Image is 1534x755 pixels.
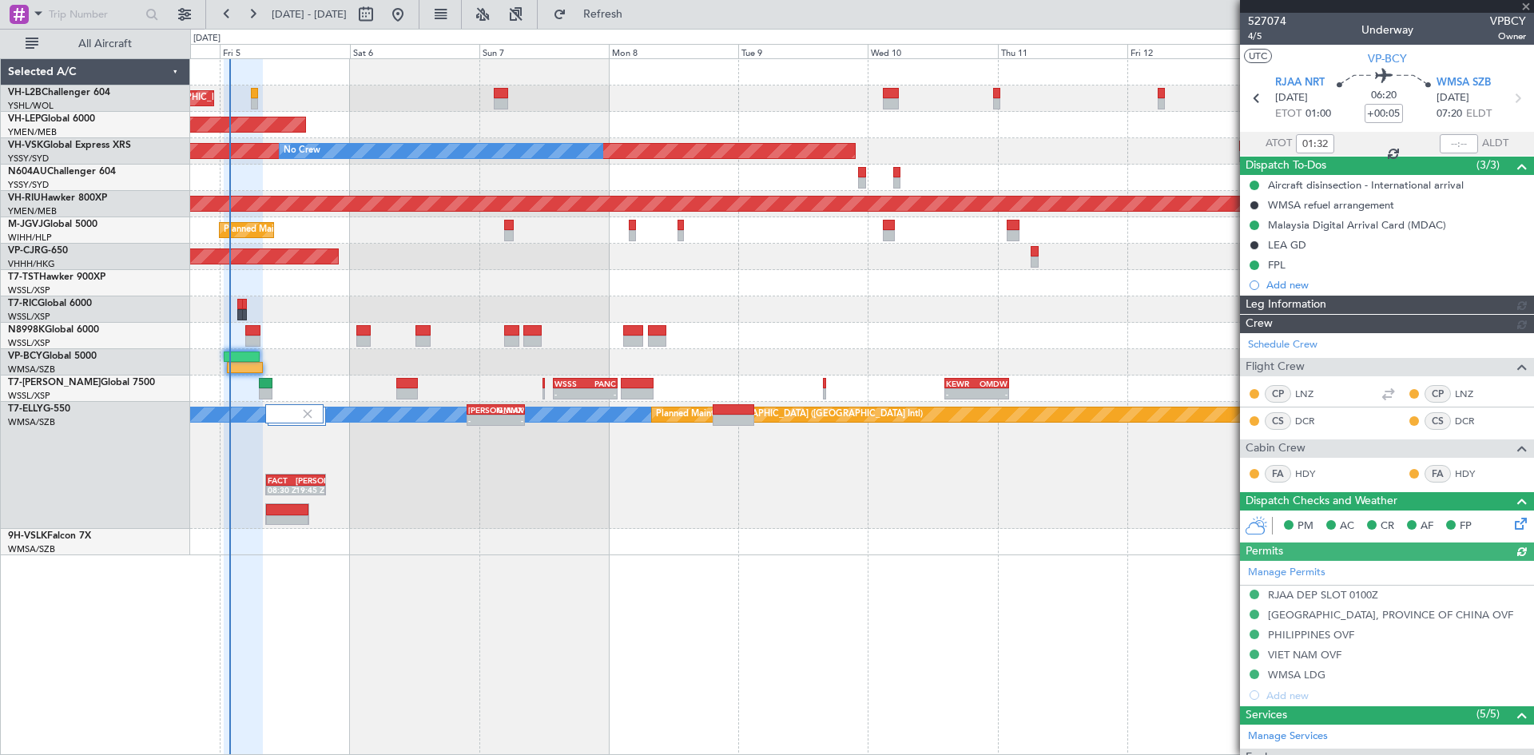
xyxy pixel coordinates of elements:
div: - [495,415,523,425]
div: FACT [268,475,296,485]
span: PM [1298,519,1313,534]
input: Trip Number [49,2,141,26]
div: LEA GD [1268,238,1306,252]
div: Aircraft disinsection - International arrival [1268,178,1464,192]
span: 07:20 [1437,106,1462,122]
span: VH-RIU [8,193,41,203]
span: T7-ELLY [8,404,43,414]
span: VPBCY [1490,13,1526,30]
a: N8998KGlobal 6000 [8,325,99,335]
span: VH-VSK [8,141,43,150]
div: WMSA refuel arrangement [1268,198,1394,212]
div: GMMX [495,405,523,415]
div: - [946,389,977,399]
div: PANC [586,379,616,388]
a: T7-RICGlobal 6000 [8,299,92,308]
span: [DATE] - [DATE] [272,7,347,22]
div: Mon 8 [609,44,738,58]
span: FP [1460,519,1472,534]
div: - [586,389,616,399]
a: WMSA/SZB [8,543,55,555]
span: Dispatch Checks and Weather [1246,492,1397,511]
span: Owner [1490,30,1526,43]
a: VH-LEPGlobal 6000 [8,114,95,124]
span: [DATE] [1275,90,1308,106]
div: Sat 6 [350,44,479,58]
span: 06:20 [1371,88,1397,104]
a: VH-VSKGlobal Express XRS [8,141,131,150]
span: VP-BCY [8,352,42,361]
a: N604AUChallenger 604 [8,167,116,177]
span: AF [1421,519,1433,534]
a: VP-BCYGlobal 5000 [8,352,97,361]
div: Planned Maint [GEOGRAPHIC_DATA] (Seletar) [224,218,411,242]
div: [DATE] [193,32,221,46]
span: [DATE] [1437,90,1469,106]
a: WSSL/XSP [8,284,50,296]
span: VP-CJR [8,246,41,256]
a: 9H-VSLKFalcon 7X [8,531,91,541]
span: ELDT [1466,106,1492,122]
span: (3/3) [1476,157,1500,173]
div: - [977,389,1008,399]
span: VH-L2B [8,88,42,97]
div: FPL [1268,258,1286,272]
div: OMDW [977,379,1008,388]
span: ETOT [1275,106,1302,122]
span: T7-TST [8,272,39,282]
div: WSSS [554,379,585,388]
div: [PERSON_NAME] [296,475,324,485]
a: WMSA/SZB [8,364,55,376]
span: ATOT [1266,136,1292,152]
div: 19:45 Z [296,485,324,495]
a: VHHH/HKG [8,258,55,270]
div: - [468,415,496,425]
div: - [554,389,585,399]
div: 08:30 Z [268,485,296,495]
a: YSSY/SYD [8,153,49,165]
span: All Aircraft [42,38,169,50]
a: WMSA/SZB [8,416,55,428]
div: Sun 7 [479,44,609,58]
span: T7-RIC [8,299,38,308]
button: Refresh [546,2,642,27]
span: CR [1381,519,1394,534]
div: Fri 12 [1127,44,1257,58]
button: All Aircraft [18,31,173,57]
div: Fri 5 [220,44,349,58]
div: [PERSON_NAME] [468,405,496,415]
span: VP-BCY [1368,50,1407,67]
a: T7-[PERSON_NAME]Global 7500 [8,378,155,387]
a: YMEN/MEB [8,126,57,138]
span: N604AU [8,167,47,177]
span: 01:00 [1305,106,1331,122]
div: Underway [1361,22,1413,38]
span: 9H-VSLK [8,531,47,541]
a: WSSL/XSP [8,311,50,323]
span: 527074 [1248,13,1286,30]
div: Tue 9 [738,44,868,58]
div: Malaysia Digital Arrival Card (MDAC) [1268,218,1446,232]
div: No Crew [284,139,320,163]
span: N8998K [8,325,45,335]
button: UTC [1244,49,1272,63]
a: YMEN/MEB [8,205,57,217]
div: Add new [1266,278,1526,292]
img: gray-close.svg [300,407,315,421]
a: T7-ELLYG-550 [8,404,70,414]
div: Wed 10 [868,44,997,58]
span: WMSA SZB [1437,75,1491,91]
a: WSSL/XSP [8,390,50,402]
a: YSHL/WOL [8,100,54,112]
span: (5/5) [1476,705,1500,722]
span: RJAA NRT [1275,75,1325,91]
a: Manage Services [1248,729,1328,745]
span: Dispatch To-Dos [1246,157,1326,175]
span: M-JGVJ [8,220,43,229]
span: 4/5 [1248,30,1286,43]
span: AC [1340,519,1354,534]
a: VH-L2BChallenger 604 [8,88,110,97]
span: ALDT [1482,136,1508,152]
a: YSSY/SYD [8,179,49,191]
span: Refresh [570,9,637,20]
